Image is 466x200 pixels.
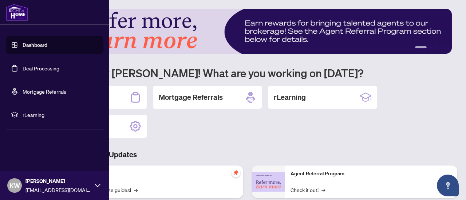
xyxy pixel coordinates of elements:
[291,186,325,194] a: Check it out!→
[291,170,451,178] p: Agent Referral Program
[321,186,325,194] span: →
[415,46,427,49] button: 1
[6,4,28,21] img: logo
[23,42,47,48] a: Dashboard
[447,46,450,49] button: 5
[25,186,91,194] span: [EMAIL_ADDRESS][DOMAIN_NAME]
[38,150,457,160] h3: Brokerage & Industry Updates
[9,180,20,191] span: KW
[23,111,98,119] span: rLearning
[38,9,452,54] img: Slide 0
[23,88,66,95] a: Mortgage Referrals
[430,46,433,49] button: 2
[252,172,285,192] img: Agent Referral Program
[25,177,91,185] span: [PERSON_NAME]
[23,65,59,72] a: Deal Processing
[38,66,457,80] h1: Welcome back [PERSON_NAME]! What are you working on [DATE]?
[232,168,240,177] span: pushpin
[437,175,459,196] button: Open asap
[274,92,306,102] h2: rLearning
[159,92,223,102] h2: Mortgage Referrals
[76,170,237,178] p: Self-Help
[441,46,444,49] button: 4
[435,46,438,49] button: 3
[134,186,138,194] span: →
